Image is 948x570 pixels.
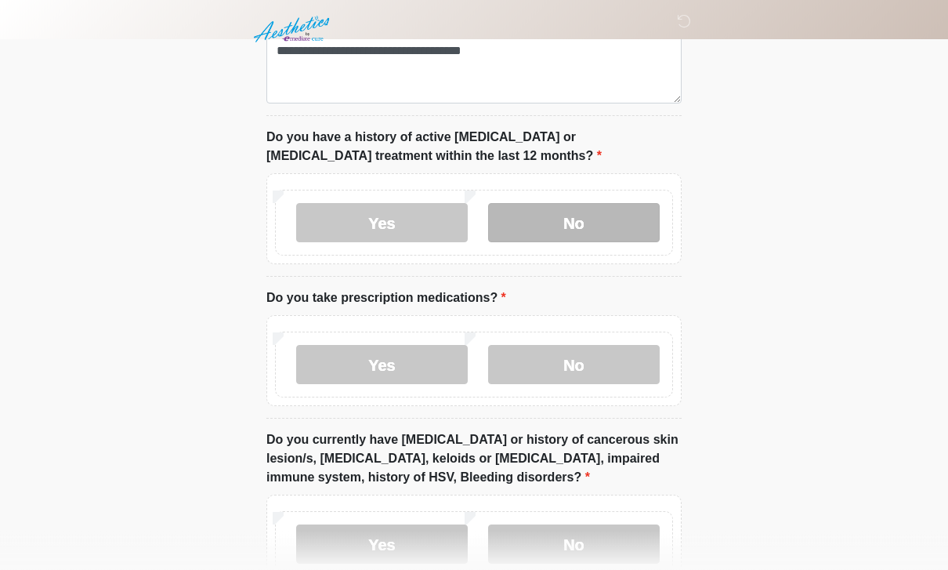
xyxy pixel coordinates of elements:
label: Yes [296,525,468,565]
img: Aesthetics by Emediate Cure Logo [251,12,336,48]
label: Do you have a history of active [MEDICAL_DATA] or [MEDICAL_DATA] treatment within the last 12 mon... [266,129,682,166]
label: No [488,204,660,243]
label: Do you currently have [MEDICAL_DATA] or history of cancerous skin lesion/s, [MEDICAL_DATA], keloi... [266,431,682,488]
label: Yes [296,204,468,243]
label: Do you take prescription medications? [266,289,506,308]
label: Yes [296,346,468,385]
label: No [488,346,660,385]
label: No [488,525,660,565]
